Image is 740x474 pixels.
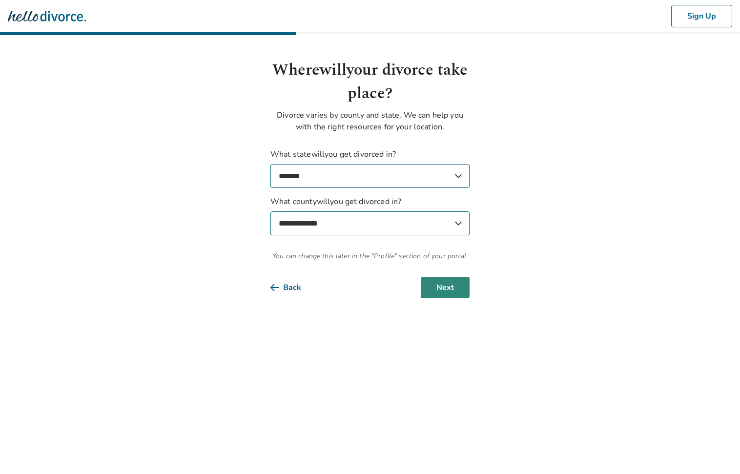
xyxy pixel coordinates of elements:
span: You can change this later in the "Profile" section of your portal. [270,251,470,261]
img: Hello Divorce Logo [8,6,86,26]
button: Next [421,277,470,298]
button: Sign Up [671,5,732,27]
select: What statewillyou get divorced in? [270,164,470,188]
button: Back [270,277,317,298]
label: What county will you get divorced in? [270,196,470,235]
iframe: Chat Widget [691,427,740,474]
h1: Where will your divorce take place? [270,59,470,105]
label: What state will you get divorced in? [270,148,470,188]
p: Divorce varies by county and state. We can help you with the right resources for your location. [270,109,470,133]
select: What countywillyou get divorced in? [270,211,470,235]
